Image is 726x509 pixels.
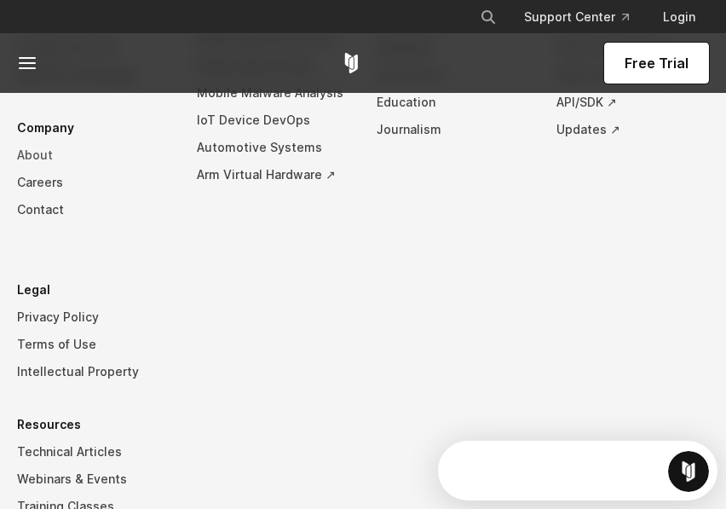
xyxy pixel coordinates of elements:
[18,28,245,46] div: The team typically replies in under 1h
[18,14,245,28] div: Need help?
[649,2,709,32] a: Login
[197,107,349,134] a: IoT Device DevOps
[377,89,529,116] a: Education
[625,53,689,73] span: Free Trial
[17,358,709,385] a: Intellectual Property
[466,2,709,32] div: Navigation Menu
[17,142,170,169] a: About
[556,116,709,143] a: Updates ↗
[17,169,170,196] a: Careers
[377,116,529,143] a: Journalism
[438,441,717,500] iframe: Intercom live chat discovery launcher
[17,196,170,223] a: Contact
[197,134,349,161] a: Automotive Systems
[668,451,709,492] iframe: Intercom live chat
[197,79,349,107] a: Mobile Malware Analysis
[7,7,295,54] div: Open Intercom Messenger
[473,2,504,32] button: Search
[341,53,362,73] a: Corellium Home
[17,466,709,493] a: Webinars & Events
[604,43,709,84] a: Free Trial
[197,161,349,188] a: Arm Virtual Hardware ↗
[556,89,709,116] a: API/SDK ↗
[510,2,642,32] a: Support Center
[17,438,709,466] a: Technical Articles
[17,304,709,331] a: Privacy Policy
[17,331,709,358] a: Terms of Use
